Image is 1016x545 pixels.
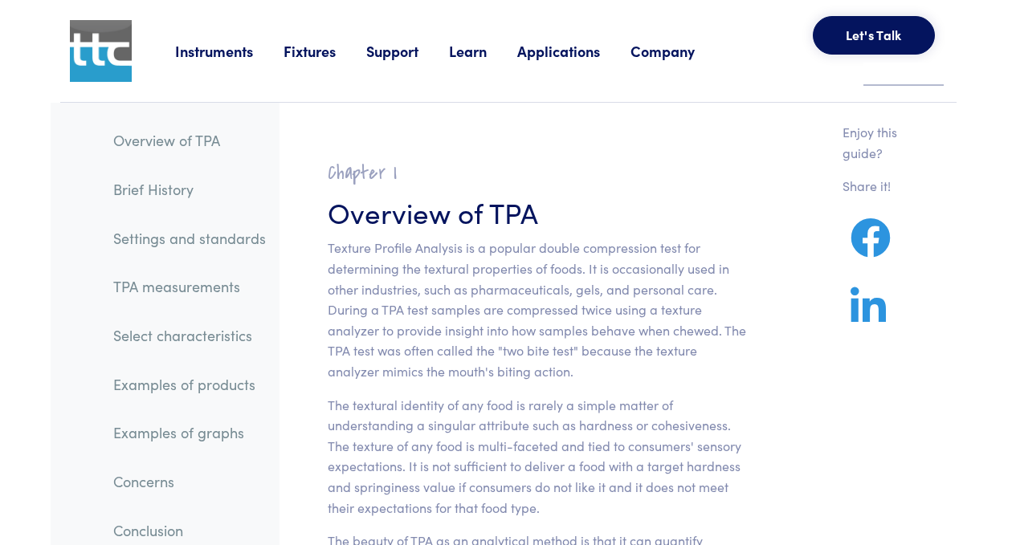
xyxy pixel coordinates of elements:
a: Support [366,41,449,61]
a: Select characteristics [100,317,279,354]
a: Settings and standards [100,220,279,257]
a: Examples of graphs [100,414,279,451]
p: The textural identity of any food is rarely a simple matter of understanding a singular attribute... [328,395,746,519]
a: Examples of products [100,366,279,403]
a: Brief History [100,171,279,208]
h3: Overview of TPA [328,192,746,231]
p: Share it! [843,176,918,197]
button: Let's Talk [813,16,935,55]
a: Company [630,41,725,61]
img: ttc_logo_1x1_v1.0.png [70,20,132,82]
a: Overview of TPA [100,122,279,159]
p: Texture Profile Analysis is a popular double compression test for determining the textural proper... [328,238,746,381]
a: Fixtures [284,41,366,61]
a: Share on LinkedIn [843,306,894,326]
h2: Chapter I [328,161,746,185]
a: Learn [449,41,517,61]
p: Enjoy this guide? [843,122,918,163]
a: Instruments [175,41,284,61]
a: Applications [517,41,630,61]
a: Concerns [100,463,279,500]
a: TPA measurements [100,268,279,305]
